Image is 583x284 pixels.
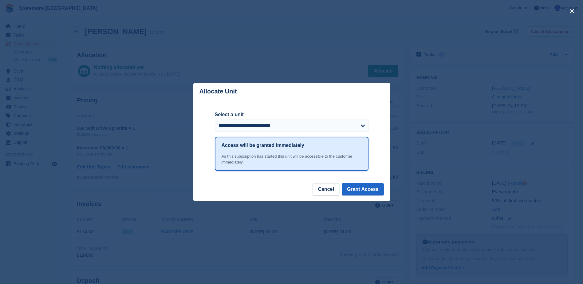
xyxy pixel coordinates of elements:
button: close [567,6,577,16]
h1: Access will be granted immediately [222,142,304,149]
div: As this subscription has started this unit will be accessible to the customer immediately. [222,153,362,165]
button: Grant Access [342,183,384,195]
p: Allocate Unit [199,88,237,95]
label: Select a unit [215,111,368,118]
button: Cancel [313,183,339,195]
